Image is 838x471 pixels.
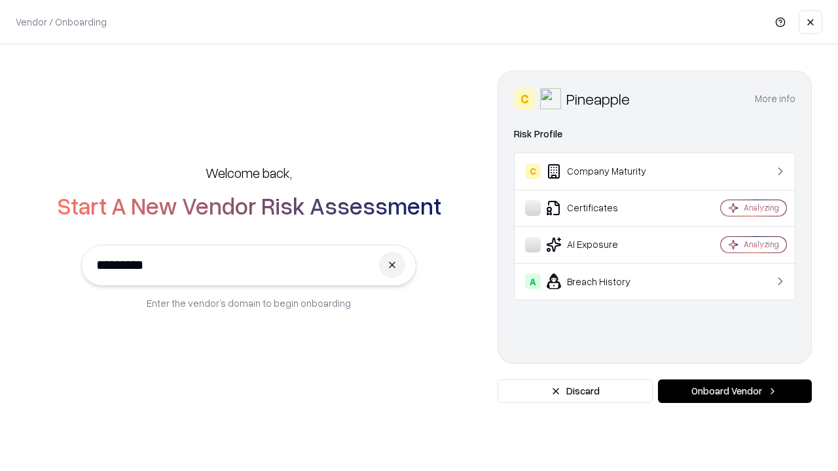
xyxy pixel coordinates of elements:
div: C [514,88,535,109]
h2: Start A New Vendor Risk Assessment [57,192,441,218]
button: More info [755,87,795,111]
div: C [525,164,541,179]
img: Pineapple [540,88,561,109]
div: Analyzing [744,239,779,250]
div: Certificates [525,200,682,216]
p: Vendor / Onboarding [16,15,107,29]
p: Enter the vendor’s domain to begin onboarding [147,296,351,310]
div: AI Exposure [525,237,682,253]
button: Discard [498,379,653,403]
div: Risk Profile [514,126,795,142]
div: Pineapple [566,88,630,109]
div: Breach History [525,273,682,289]
div: Analyzing [744,202,779,213]
div: Company Maturity [525,164,682,179]
button: Onboard Vendor [658,379,812,403]
h5: Welcome back, [206,164,292,182]
div: A [525,273,541,289]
